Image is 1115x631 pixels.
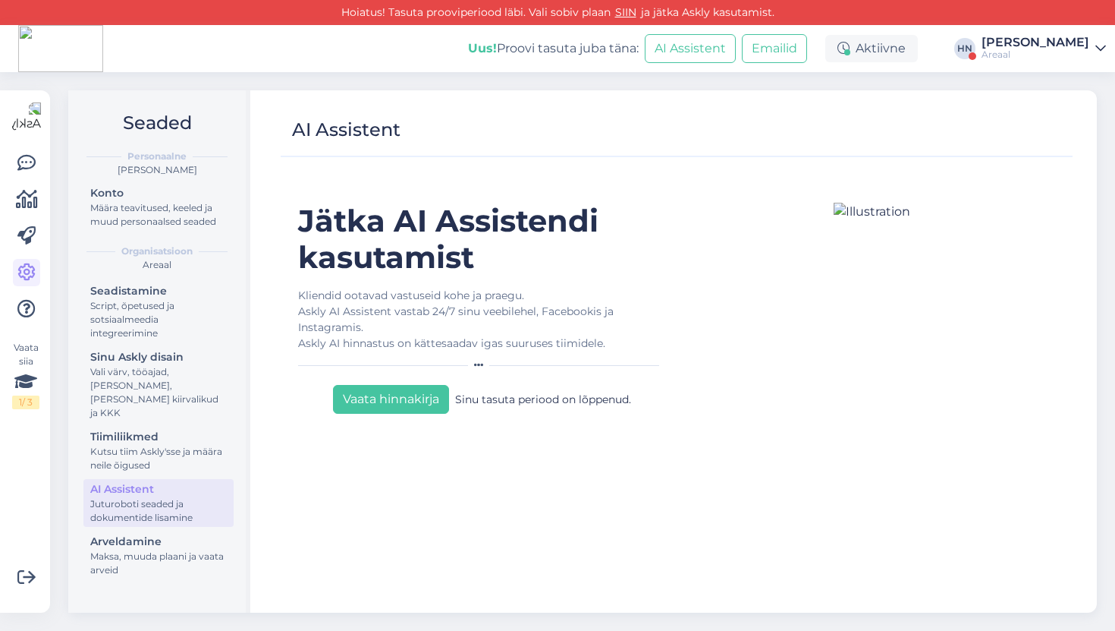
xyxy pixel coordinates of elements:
[127,150,187,163] b: Personaalne
[982,36,1106,61] a: [PERSON_NAME]Areaal
[12,103,41,131] img: Askly Logo
[90,299,227,340] div: Script, õpetused ja sotsiaalmeedia integreerimine
[121,245,193,258] b: Organisatsioon
[611,5,641,19] a: SIIN
[298,203,665,276] h1: Jätka AI Assistendi kasutamist
[90,550,227,577] div: Maksa, muuda plaani ja vaata arveid
[90,283,227,299] div: Seadistamine
[90,429,227,445] div: Tiimiliikmed
[80,258,234,272] div: Areaal
[12,341,39,409] div: Vaata siia
[12,396,39,409] div: 1 / 3
[83,532,234,579] a: ArveldamineMaksa, muuda plaani ja vaata arveid
[80,109,234,137] h2: Seaded
[468,41,497,55] b: Uus!
[90,365,227,420] div: Vali värv, tööajad, [PERSON_NAME], [PERSON_NAME] kiirvalikud ja KKK
[80,163,234,177] div: [PERSON_NAME]
[90,534,227,550] div: Arveldamine
[982,36,1089,49] div: [PERSON_NAME]
[333,385,449,414] button: Vaata hinnakirja
[83,183,234,231] a: KontoMäära teavitused, keeled ja muud personaalsed seaded
[90,185,227,201] div: Konto
[834,203,910,221] img: Illustration
[825,35,918,62] div: Aktiivne
[90,445,227,472] div: Kutsu tiim Askly'sse ja määra neile õigused
[982,49,1089,61] div: Areaal
[468,39,639,58] div: Proovi tasuta juba täna:
[83,347,234,422] a: Sinu Askly disainVali värv, tööajad, [PERSON_NAME], [PERSON_NAME] kiirvalikud ja KKK
[742,34,807,63] button: Emailid
[298,288,665,352] div: Kliendid ootavad vastuseid kohe ja praegu. Askly AI Assistent vastab 24/7 sinu veebilehel, Facebo...
[645,34,736,63] button: AI Assistent
[954,38,975,59] div: HN
[83,427,234,475] a: TiimiliikmedKutsu tiim Askly'sse ja määra neile õigused
[90,201,227,229] div: Määra teavitused, keeled ja muud personaalsed seaded
[90,481,227,497] div: AI Assistent
[83,479,234,527] a: AI AssistentJuturoboti seaded ja dokumentide lisamine
[90,497,227,525] div: Juturoboti seaded ja dokumentide lisamine
[83,281,234,342] a: SeadistamineScript, õpetused ja sotsiaalmeedia integreerimine
[455,385,631,414] div: Sinu tasuta periood on lõppenud.
[90,349,227,365] div: Sinu Askly disain
[292,115,400,144] div: AI Assistent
